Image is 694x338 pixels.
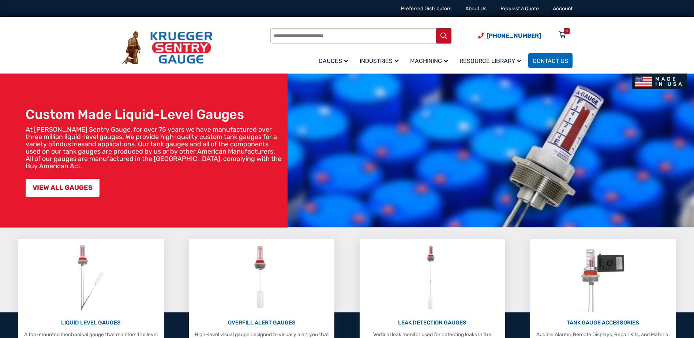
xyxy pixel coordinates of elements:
[319,57,348,64] span: Gauges
[401,5,451,12] a: Preferred Distributors
[71,243,110,312] img: Liquid Level Gauges
[533,57,568,64] span: Contact Us
[122,31,213,65] img: Krueger Sentry Gauge
[26,126,284,170] p: At [PERSON_NAME] Sentry Gauge, for over 75 years we have manufactured over three million liquid-l...
[355,52,406,69] a: Industries
[314,52,355,69] a: Gauges
[26,179,100,197] a: VIEW ALL GAUGES
[632,74,687,89] img: Made In USA
[192,319,331,327] p: OVERFILL ALERT GAUGES
[500,5,539,12] a: Request a Quote
[418,243,447,312] img: Leak Detection Gauges
[363,319,502,327] p: LEAK DETECTION GAUGES
[487,32,541,39] span: [PHONE_NUMBER]
[56,140,85,148] a: industries
[410,57,448,64] span: Machining
[465,5,487,12] a: About Us
[360,57,398,64] span: Industries
[566,28,568,34] div: 0
[459,57,521,64] span: Resource Library
[553,5,573,12] a: Account
[26,106,284,122] h1: Custom Made Liquid-Level Gauges
[534,319,672,327] p: TANK GAUGE ACCESSORIES
[245,243,278,312] img: Overfill Alert Gauges
[478,31,541,40] a: Phone Number (920) 434-8860
[455,52,528,69] a: Resource Library
[574,243,633,312] img: Tank Gauge Accessories
[22,319,160,327] p: LIQUID LEVEL GAUGES
[528,53,573,68] a: Contact Us
[406,52,455,69] a: Machining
